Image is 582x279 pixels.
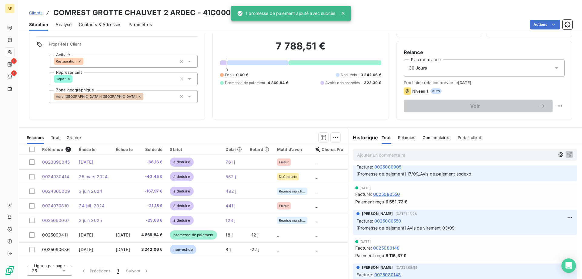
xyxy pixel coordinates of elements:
span: 8 116,37 € [386,252,407,259]
span: _ [316,159,317,165]
span: 0025080550 [374,218,401,224]
span: _ [316,218,317,223]
span: 0025080905 [374,164,402,170]
span: auto [430,88,442,94]
input: Ajouter une valeur [72,76,77,82]
span: [PERSON_NAME] [362,265,393,270]
span: DLC courte [279,175,297,179]
span: 0024030414 [42,174,69,179]
button: Voir [404,100,553,112]
div: Délai [226,147,242,152]
div: 1 promesse de paiement ajouté avec succès [237,8,335,19]
span: Voir [411,104,539,108]
span: Situation [29,22,48,28]
span: [Promesse de paiement] 17/09_Avis de paiement sodexo [356,171,471,176]
span: [DATE] [360,186,371,190]
span: [DATE] [116,232,130,237]
span: 0025090686 [42,247,70,252]
span: Promesse de paiement [225,80,265,86]
span: 1 [11,70,17,76]
span: à déduire [170,187,193,196]
span: [DATE] [79,247,93,252]
span: Avoirs non associés [325,80,360,86]
span: Hors [GEOGRAPHIC_DATA]-[GEOGRAPHIC_DATA] [56,95,137,98]
span: promesse de paiement [170,230,217,240]
span: Niveau 1 [412,89,428,94]
span: Propriétés Client [49,42,198,50]
span: 3 242,06 € [361,72,381,78]
span: -323,39 € [362,80,381,86]
span: [DATE] [458,80,472,85]
span: -40,45 € [141,174,163,180]
button: 1 [114,264,122,277]
h6: Relance [404,49,565,56]
span: Contacts & Adresses [79,22,121,28]
div: Échue le [116,147,133,152]
span: 25 mars 2024 [79,174,108,179]
span: 25 [32,268,37,274]
span: Échu [225,72,234,78]
h6: Historique [348,134,378,141]
span: Dépôt [56,77,66,81]
span: à déduire [170,158,193,167]
span: 3 juin 2024 [79,189,102,194]
input: Ajouter une valeur [143,94,148,99]
span: Restauration [56,60,77,63]
span: Tout [51,135,59,140]
span: 0025080148 [374,271,401,278]
div: Référence [42,147,72,152]
span: 0 [226,67,228,72]
span: 2 juin 2025 [79,218,102,223]
div: Solde dû [141,147,163,152]
div: Motif d'avoir [277,147,308,152]
span: Facture : [355,191,372,197]
span: 0025060007 [42,218,69,223]
div: Émise le [79,147,108,152]
div: Statut [170,147,218,152]
span: 4 869,84 € [268,80,288,86]
span: _ [316,174,317,179]
span: -68,16 € [141,159,163,165]
span: Facture : [356,271,373,278]
span: non-échue [170,245,196,254]
span: 0025090411 [42,232,68,237]
span: Paramètres [129,22,152,28]
span: Clients [29,10,42,15]
span: 4 869,84 € [141,232,163,238]
span: _ [316,203,317,208]
span: 0024060009 [42,189,70,194]
span: Non-échu [341,72,358,78]
span: -22 j [250,247,259,252]
span: 492 j [226,189,236,194]
span: 0025080148 [373,245,400,251]
span: 24 juil. 2024 [79,203,105,208]
span: Portail client [458,135,481,140]
span: _ [316,189,317,194]
span: 8 j [226,247,230,252]
span: [DATE] [360,240,371,243]
span: 1 [117,268,119,274]
span: 441 j [226,203,235,208]
span: [DATE] [116,247,130,252]
span: 3 242,06 € [141,247,163,253]
h2: 7 788,51 € [220,40,381,58]
img: Logo LeanPay [5,266,15,275]
span: [DATE] 08:59 [396,266,418,269]
span: Analyse [55,22,72,28]
span: [DATE] [79,159,93,165]
div: Retard [250,147,270,152]
span: 0025080550 [373,191,400,197]
span: 128 j [226,218,235,223]
span: -21,18 € [141,203,163,209]
span: 7 [65,147,71,152]
span: -25,63 € [141,217,163,223]
span: _ [277,232,279,237]
input: Ajouter une valeur [83,59,88,64]
div: Chorus Pro [316,147,344,152]
span: à déduire [170,216,193,225]
span: Commentaires [423,135,450,140]
span: 18 j [226,232,232,237]
span: 30 Jours [409,65,427,71]
span: Facture : [356,164,373,170]
button: Suivant [122,264,153,277]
